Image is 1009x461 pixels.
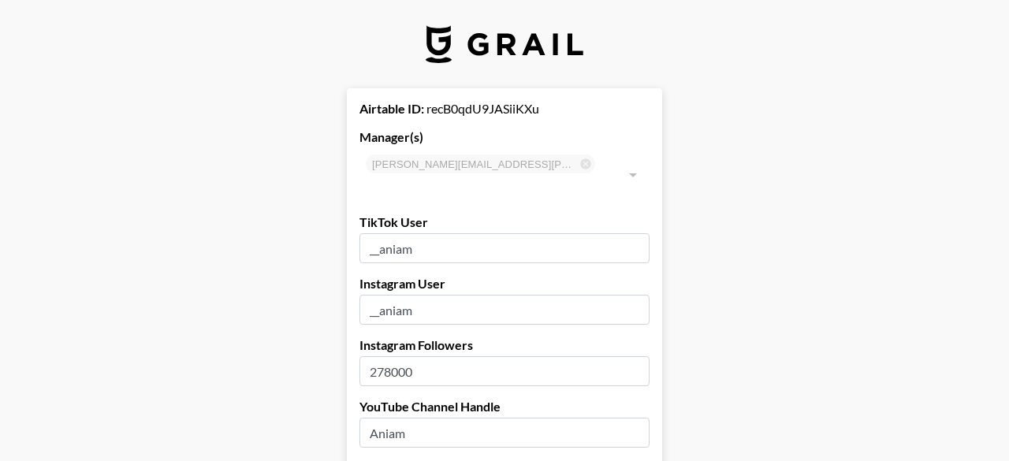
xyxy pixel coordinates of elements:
label: Instagram Followers [359,337,650,353]
div: recB0qdU9JASiiKXu [359,101,650,117]
label: Manager(s) [359,129,650,145]
label: TikTok User [359,214,650,230]
label: YouTube Channel Handle [359,399,650,415]
label: Instagram User [359,276,650,292]
strong: Airtable ID: [359,101,424,116]
img: Grail Talent Logo [426,25,583,63]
